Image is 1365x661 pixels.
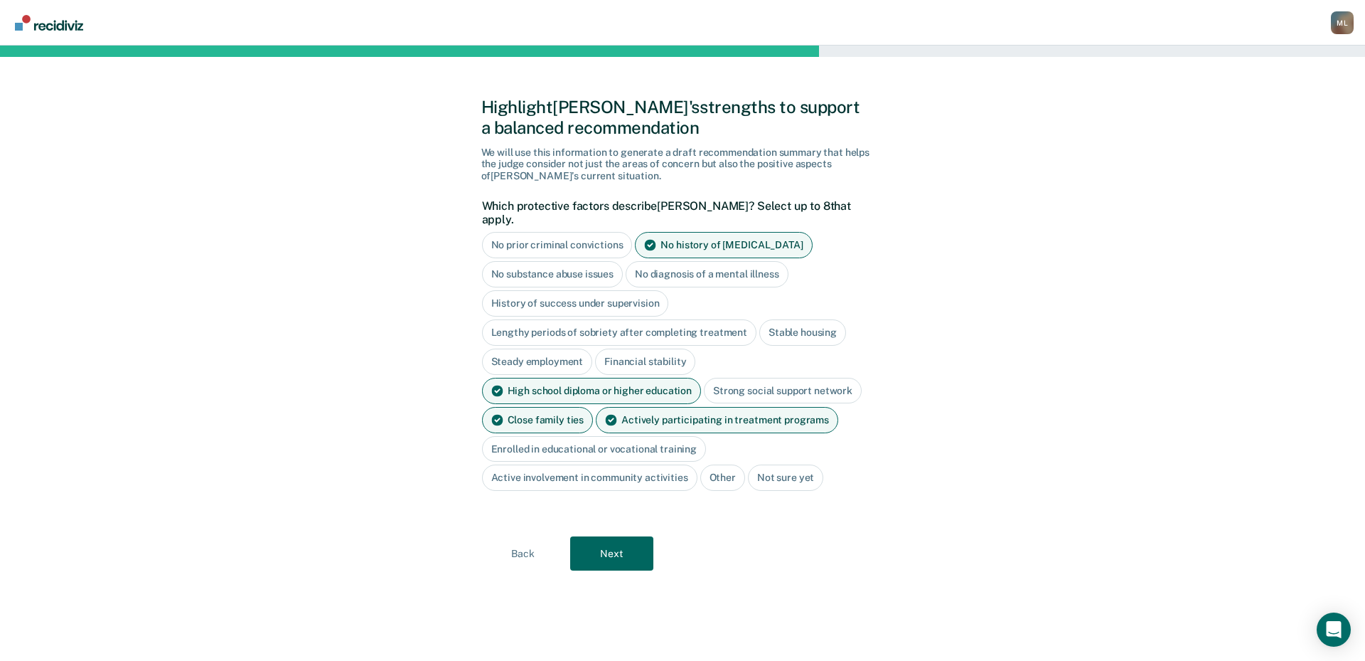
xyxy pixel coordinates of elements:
div: Highlight [PERSON_NAME]'s strengths to support a balanced recommendation [481,97,884,138]
div: Steady employment [482,349,593,375]
div: Stable housing [759,319,846,346]
button: Next [570,536,653,571]
div: Other [700,465,745,491]
img: Recidiviz [15,15,83,31]
div: Financial stability [595,349,695,375]
button: Profile dropdown button [1331,11,1354,34]
div: No prior criminal convictions [482,232,633,258]
div: Active involvement in community activities [482,465,697,491]
div: We will use this information to generate a draft recommendation summary that helps the judge cons... [481,147,884,182]
div: Open Intercom Messenger [1317,613,1351,647]
div: High school diploma or higher education [482,378,702,404]
div: Enrolled in educational or vocational training [482,436,707,462]
div: Actively participating in treatment programs [596,407,838,433]
div: Strong social support network [704,378,862,404]
div: Close family ties [482,407,594,433]
div: Not sure yet [748,465,823,491]
div: No substance abuse issues [482,261,623,287]
div: No diagnosis of a mental illness [626,261,788,287]
label: Which protective factors describe [PERSON_NAME] ? Select up to 8 that apply. [482,199,877,226]
div: Lengthy periods of sobriety after completing treatment [482,319,756,346]
div: History of success under supervision [482,290,669,317]
button: Back [481,536,564,571]
div: M L [1331,11,1354,34]
div: No history of [MEDICAL_DATA] [635,232,812,258]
